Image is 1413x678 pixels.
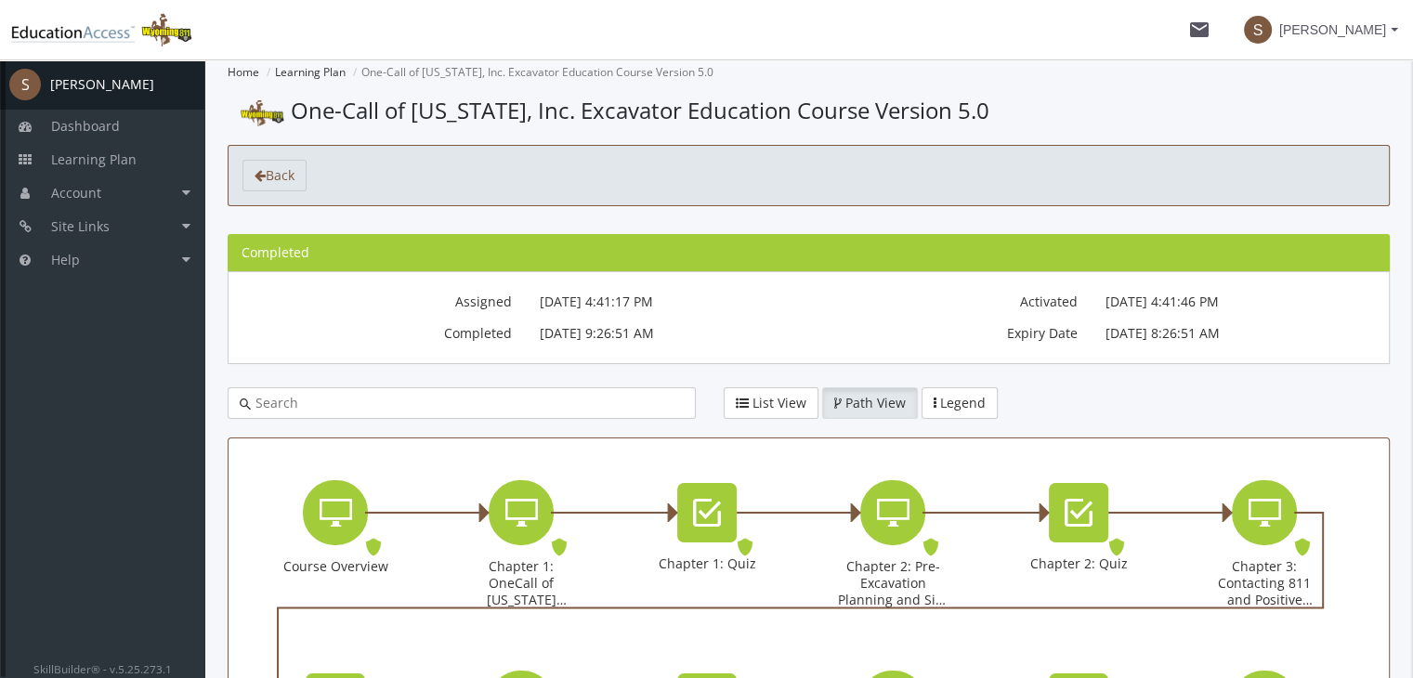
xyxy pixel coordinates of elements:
[242,160,307,191] a: Back
[986,452,1171,643] div: Chapter 2: Quiz
[1023,555,1134,572] div: Chapter 2: Quiz
[809,286,1092,311] label: Activated
[1209,558,1320,609] div: Chapter 3: Contacting 811 and Positive Response
[280,558,391,575] div: Course Overview
[809,318,1092,343] label: Expiry Date
[228,59,1390,85] nav: Breadcrumbs
[1106,318,1361,349] p: [DATE] 8:26:51 AM
[242,243,309,261] span: Completed
[242,286,526,311] label: Assigned
[1106,286,1361,318] p: [DATE] 4:41:46 PM
[275,64,346,80] a: Learning Plan
[1188,19,1210,41] mat-icon: mail
[51,251,80,268] span: Help
[800,452,986,643] div: Chapter 2: Pre-Excavation Planning and Site Preparation
[50,75,154,94] div: [PERSON_NAME]
[242,318,526,343] label: Completed
[651,555,763,572] div: Chapter 1: Quiz
[228,64,259,80] a: Home
[1171,452,1357,643] div: Chapter 3: Contacting 811 and Positive Response
[465,558,577,609] div: Chapter 1: OneCall of [US_STATE] Introduction
[940,394,986,411] span: Legend
[845,394,906,411] span: Path View
[33,661,172,676] small: SkillBuilder® - v.5.25.273.1
[51,150,137,168] span: Learning Plan
[837,558,949,609] div: Chapter 2: Pre-Excavation Planning and Site Preparation
[348,59,713,85] li: One-Call of [US_STATE], Inc. Excavator Education Course Version 5.0
[1279,13,1386,46] span: [PERSON_NAME]
[228,234,1390,364] section: Learning Path Information
[540,286,795,318] p: [DATE] 4:41:17 PM
[228,145,1390,206] section: toolbar
[614,452,800,643] div: Chapter 1: Quiz
[428,452,614,643] div: Chapter 1: OneCall of Wyoming Introduction
[1244,16,1272,44] span: S
[242,452,428,643] div: Course Overview
[266,166,294,184] span: Back
[9,69,41,100] span: S
[51,217,110,235] span: Site Links
[540,318,795,349] p: [DATE] 9:26:51 AM
[51,184,101,202] span: Account
[752,394,806,411] span: List View
[251,394,684,412] input: Search
[291,95,989,125] span: One-Call of [US_STATE], Inc. Excavator Education Course Version 5.0
[51,117,120,135] span: Dashboard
